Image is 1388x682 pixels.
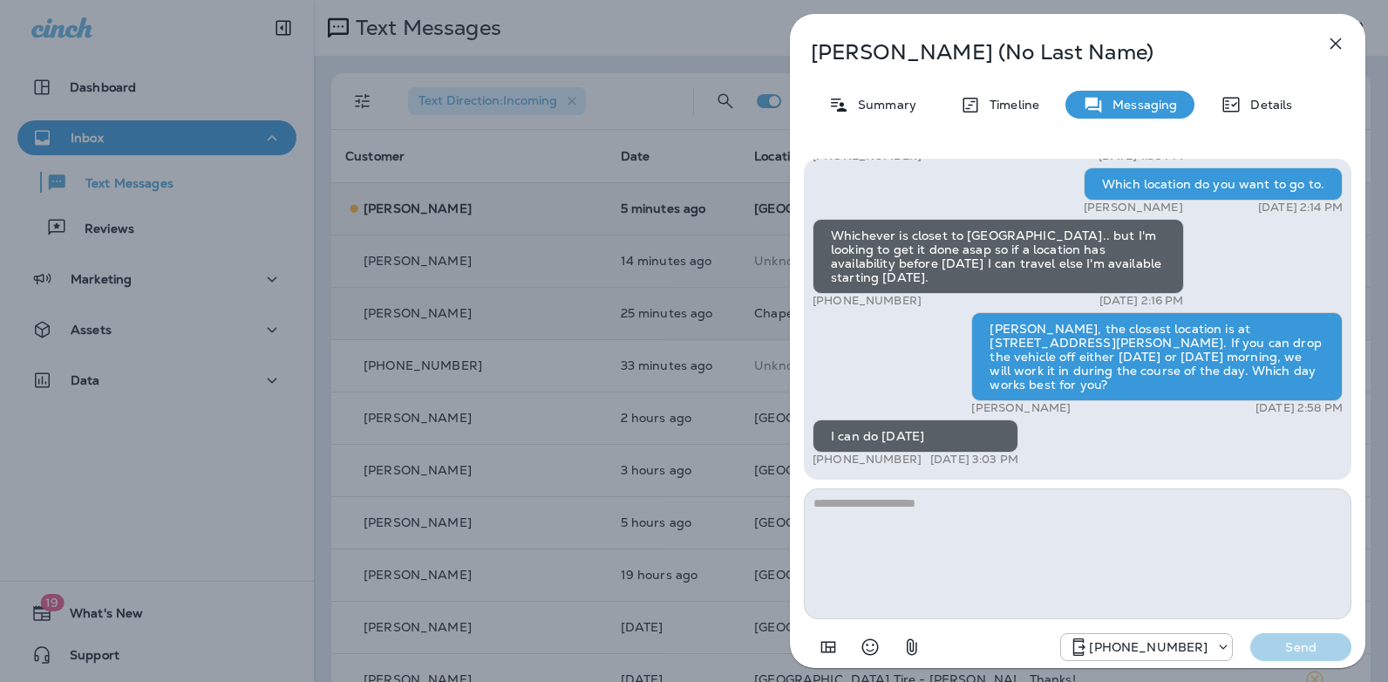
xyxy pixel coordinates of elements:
div: Which location do you want to go to. [1084,167,1343,201]
p: [PERSON_NAME] [971,401,1071,415]
button: Add in a premade template [811,630,846,665]
p: Details [1242,98,1292,112]
p: Timeline [981,98,1039,112]
div: [PERSON_NAME], the closest location is at [STREET_ADDRESS][PERSON_NAME]. If you can drop the vehi... [971,312,1343,401]
p: [DATE] 2:16 PM [1099,294,1184,308]
p: [PHONE_NUMBER] [813,453,922,467]
p: [DATE] 2:58 PM [1255,401,1343,415]
div: +1 (984) 409-9300 [1061,637,1232,658]
button: Select an emoji [853,630,888,665]
p: [DATE] 3:03 PM [930,453,1018,467]
p: [DATE] 2:14 PM [1258,201,1343,215]
div: Whichever is closet to [GEOGRAPHIC_DATA].. but I'm looking to get it done asap so if a location h... [813,219,1184,294]
p: Summary [849,98,916,112]
p: [PHONE_NUMBER] [1089,640,1208,654]
p: Messaging [1104,98,1177,112]
div: I can do [DATE] [813,419,1018,453]
p: [PERSON_NAME] (No Last Name) [811,40,1287,65]
p: [PERSON_NAME] [1084,201,1183,215]
p: [PHONE_NUMBER] [813,294,922,308]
